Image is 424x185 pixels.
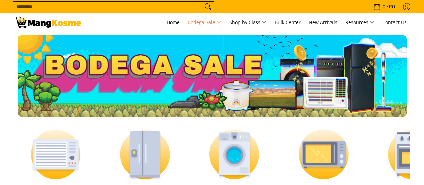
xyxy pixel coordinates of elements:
button: Search [203,2,214,12]
nav: Main Menu [88,13,410,32]
a: New Arrivals [305,13,341,32]
a: Bodega Sale [184,13,225,32]
img: Bodega Sale l Mang Kosme: Cost-Efficient &amp; Quality Home Appliances [14,17,81,28]
a: Shop by Class [226,13,270,32]
span: Bodega Sale [188,18,221,27]
span: Resources [345,18,374,27]
span: Bulk Center [275,19,301,26]
span: ₱0 [388,4,396,9]
span: Shop by Class [229,18,266,27]
span: • [371,3,397,10]
a: Home [163,13,183,32]
a: Contact Us [379,13,410,32]
span: Contact Us [382,19,407,26]
span: New Arrivals [309,19,337,26]
a: Bulk Center [271,13,304,32]
span: 0 [382,4,386,9]
a: Resources [342,13,378,32]
span: Home [167,19,180,26]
